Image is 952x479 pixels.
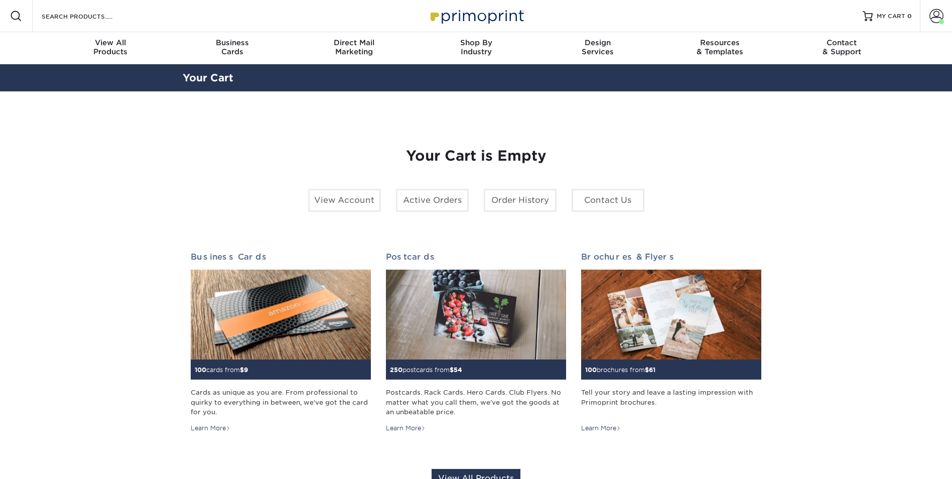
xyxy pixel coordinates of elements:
span: Business [171,38,293,47]
span: 54 [454,366,462,374]
h2: Brochures & Flyers [581,252,761,262]
div: Tell your story and leave a lasting impression with Primoprint brochures. [581,388,761,417]
img: Brochures & Flyers [581,270,761,360]
div: Products [50,38,172,56]
a: Postcards 250postcards from$54 Postcards. Rack Cards. Hero Cards. Club Flyers. No matter what you... [386,252,566,433]
a: Brochures & Flyers 100brochures from$61 Tell your story and leave a lasting impression with Primo... [581,252,761,433]
h2: Business Cards [191,252,371,262]
a: Business Cards 100cards from$9 Cards as unique as you are. From professional to quirky to everyth... [191,252,371,433]
span: 0 [907,13,912,20]
div: Marketing [293,38,415,56]
span: $ [645,366,649,374]
a: Direct MailMarketing [293,32,415,64]
h2: Postcards [386,252,566,262]
a: Resources& Templates [659,32,781,64]
div: Postcards. Rack Cards. Hero Cards. Club Flyers. No matter what you call them, we've got the goods... [386,388,566,417]
span: $ [240,366,244,374]
div: & Templates [659,38,781,56]
img: Postcards [386,270,566,360]
a: Your Cart [183,72,233,84]
a: Order History [484,189,557,212]
small: postcards from [390,366,462,374]
div: Cards [171,38,293,56]
a: Active Orders [396,189,469,212]
span: Contact [781,38,903,47]
span: 100 [195,366,206,374]
span: Shop By [415,38,537,47]
input: SEARCH PRODUCTS..... [41,10,139,22]
span: 100 [585,366,597,374]
a: Shop ByIndustry [415,32,537,64]
span: Design [537,38,659,47]
small: brochures from [585,366,655,374]
span: MY CART [877,12,905,21]
div: Learn More [191,424,230,433]
span: Direct Mail [293,38,415,47]
a: BusinessCards [171,32,293,64]
div: Services [537,38,659,56]
span: 61 [649,366,655,374]
div: Cards as unique as you are. From professional to quirky to everything in between, we've got the c... [191,388,371,417]
div: Learn More [581,424,621,433]
div: Industry [415,38,537,56]
img: Business Cards [191,270,371,360]
span: 250 [390,366,402,374]
a: Contact Us [572,189,644,212]
a: DesignServices [537,32,659,64]
div: & Support [781,38,903,56]
span: View All [50,38,172,47]
img: Primoprint [426,5,526,27]
h1: Your Cart is Empty [191,148,762,165]
small: cards from [195,366,248,374]
a: View AllProducts [50,32,172,64]
div: Learn More [386,424,426,433]
span: 9 [244,366,248,374]
a: View Account [308,189,381,212]
span: $ [450,366,454,374]
span: Resources [659,38,781,47]
a: Contact& Support [781,32,903,64]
